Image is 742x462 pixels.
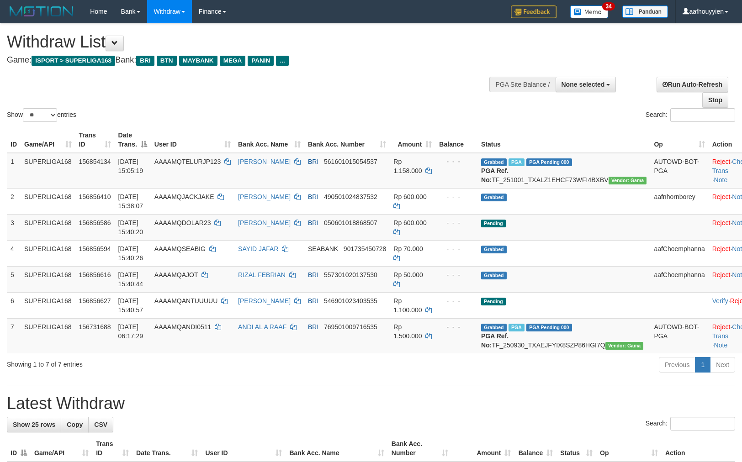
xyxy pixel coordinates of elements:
[238,193,291,200] a: [PERSON_NAME]
[324,297,377,304] span: Copy 546901023403535 to clipboard
[477,127,650,153] th: Status
[650,127,708,153] th: Op: activate to sort column ascending
[154,297,217,304] span: AAAAMQANTUUUUU
[714,341,728,349] a: Note
[92,436,132,462] th: Trans ID: activate to sort column ascending
[79,297,111,304] span: 156856627
[477,318,650,353] td: TF_250930_TXAEJFYIX8SZP86HGI7Q
[7,292,21,318] td: 6
[714,176,728,184] a: Note
[439,322,474,331] div: - - -
[481,220,506,227] span: Pending
[481,324,507,331] span: Grabbed
[602,2,615,10] span: 34
[79,158,111,165] span: 156854134
[154,245,206,252] span: AAAAMQSEABIG
[7,417,61,432] a: Show 25 rows
[7,5,76,18] img: MOTION_logo.png
[31,436,92,462] th: Game/API: activate to sort column ascending
[526,158,572,166] span: PGA Pending
[609,177,647,184] span: Vendor URL: https://trx31.1velocity.biz
[21,127,75,153] th: Game/API: activate to sort column ascending
[308,323,318,331] span: BRI
[605,342,644,350] span: Vendor URL: https://trx31.1velocity.biz
[662,436,735,462] th: Action
[234,127,304,153] th: Bank Acc. Name: activate to sort column ascending
[439,218,474,227] div: - - -
[650,188,708,214] td: aafnhornborey
[324,219,377,226] span: Copy 050601018868507 to clipboard
[7,240,21,266] td: 4
[439,296,474,305] div: - - -
[157,56,177,66] span: BTN
[7,56,486,65] h4: Game: Bank:
[556,436,596,462] th: Status: activate to sort column ascending
[21,292,75,318] td: SUPERLIGA168
[324,193,377,200] span: Copy 490501024837532 to clipboard
[393,193,426,200] span: Rp 600.000
[514,436,556,462] th: Balance: activate to sort column ascending
[238,323,286,331] a: ANDI AL A RAAF
[220,56,246,66] span: MEGA
[154,219,211,226] span: AAAAMQDOLAR23
[79,193,111,200] span: 156856410
[596,436,662,462] th: Op: activate to sort column ascending
[712,297,728,304] a: Verify
[509,158,525,166] span: Marked by aafsengchandara
[481,272,507,279] span: Grabbed
[79,245,111,252] span: 156856594
[7,188,21,214] td: 2
[308,271,318,278] span: BRI
[151,127,234,153] th: User ID: activate to sort column ascending
[646,108,735,122] label: Search:
[88,417,113,432] a: CSV
[526,324,572,331] span: PGA Pending
[32,56,115,66] span: ISPORT > SUPERLIGA168
[21,318,75,353] td: SUPERLIGA168
[7,33,486,51] h1: Withdraw List
[304,127,390,153] th: Bank Acc. Number: activate to sort column ascending
[712,219,731,226] a: Reject
[308,193,318,200] span: BRI
[238,219,291,226] a: [PERSON_NAME]
[7,153,21,189] td: 1
[21,188,75,214] td: SUPERLIGA168
[154,323,212,331] span: AAAAMQANDI0511
[439,270,474,279] div: - - -
[308,297,318,304] span: BRI
[154,193,214,200] span: AAAAMQJACKJAKE
[439,157,474,166] div: - - -
[13,421,55,428] span: Show 25 rows
[435,127,477,153] th: Balance
[201,436,286,462] th: User ID: activate to sort column ascending
[79,219,111,226] span: 156856586
[570,5,609,18] img: Button%20Memo.svg
[21,266,75,292] td: SUPERLIGA168
[248,56,274,66] span: PANIN
[115,127,151,153] th: Date Trans.: activate to sort column descending
[118,245,143,262] span: [DATE] 15:40:26
[481,167,509,184] b: PGA Ref. No:
[659,357,695,373] a: Previous
[324,271,377,278] span: Copy 557301020137530 to clipboard
[21,153,75,189] td: SUPERLIGA168
[390,127,435,153] th: Amount: activate to sort column ascending
[118,323,143,340] span: [DATE] 06:17:29
[657,77,728,92] a: Run Auto-Refresh
[7,356,302,369] div: Showing 1 to 7 of 7 entries
[712,158,731,165] a: Reject
[238,158,291,165] a: [PERSON_NAME]
[136,56,154,66] span: BRI
[393,158,422,174] span: Rp 1.158.000
[481,158,507,166] span: Grabbed
[393,297,422,314] span: Rp 1.100.000
[276,56,288,66] span: ...
[132,436,201,462] th: Date Trans.: activate to sort column ascending
[481,332,509,349] b: PGA Ref. No:
[393,219,426,226] span: Rp 600.000
[21,240,75,266] td: SUPERLIGA168
[650,266,708,292] td: aafChoemphanna
[712,323,731,331] a: Reject
[439,192,474,201] div: - - -
[695,357,710,373] a: 1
